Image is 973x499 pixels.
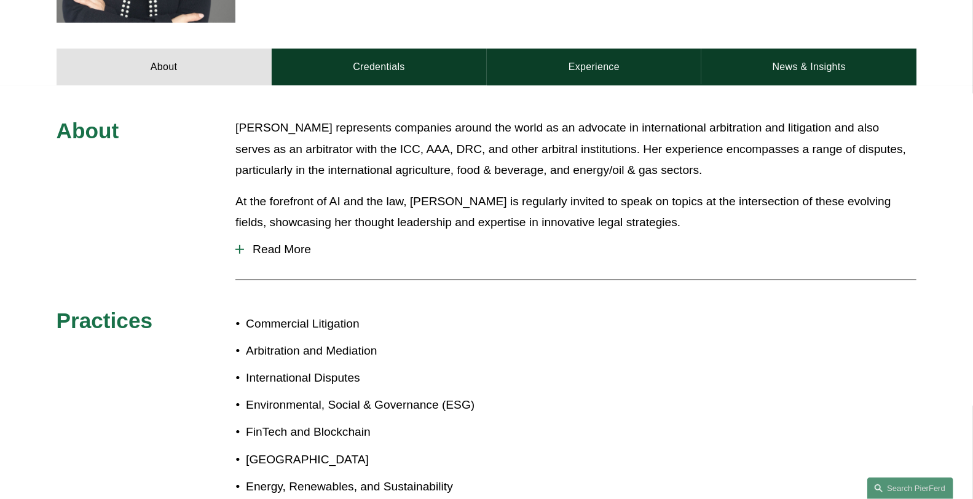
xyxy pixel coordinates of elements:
a: Experience [487,49,702,85]
p: International Disputes [246,367,486,389]
span: About [57,119,119,143]
a: Search this site [867,477,953,499]
a: Credentials [272,49,487,85]
p: [GEOGRAPHIC_DATA] [246,449,486,471]
p: Energy, Renewables, and Sustainability [246,476,486,498]
button: Read More [235,234,916,265]
a: News & Insights [701,49,916,85]
span: Read More [244,243,916,256]
p: Commercial Litigation [246,313,486,335]
span: Practices [57,308,153,332]
p: At the forefront of AI and the law, [PERSON_NAME] is regularly invited to speak on topics at the ... [235,191,916,234]
p: Arbitration and Mediation [246,340,486,362]
a: About [57,49,272,85]
p: Environmental, Social & Governance (ESG) [246,395,486,416]
p: FinTech and Blockchain [246,422,486,443]
p: [PERSON_NAME] represents companies around the world as an advocate in international arbitration a... [235,117,916,181]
